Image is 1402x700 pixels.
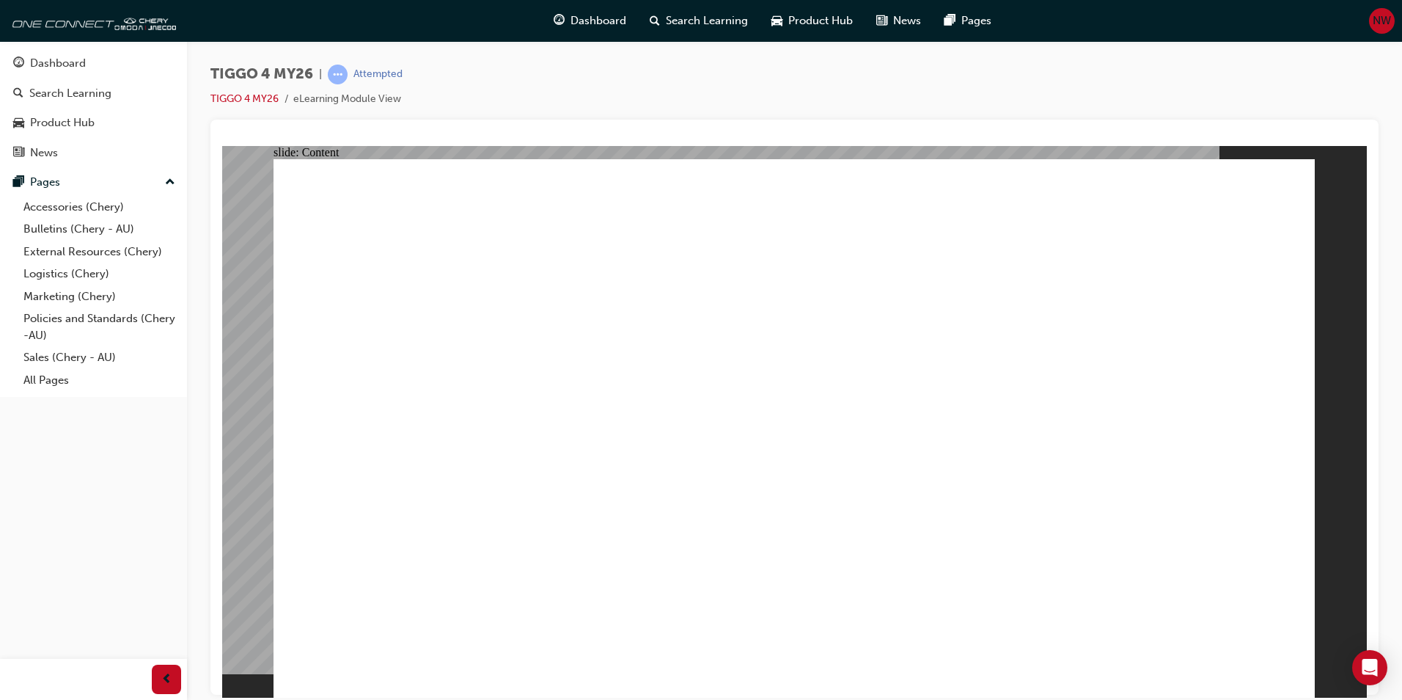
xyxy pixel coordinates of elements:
[30,145,58,161] div: News
[353,68,403,81] div: Attempted
[319,66,322,83] span: |
[18,196,181,219] a: Accessories (Chery)
[542,6,638,36] a: guage-iconDashboard
[328,65,348,84] span: learningRecordVerb_ATTEMPT-icon
[893,12,921,29] span: News
[7,6,176,35] img: oneconnect
[18,285,181,308] a: Marketing (Chery)
[933,6,1003,36] a: pages-iconPages
[865,6,933,36] a: news-iconNews
[650,12,660,30] span: search-icon
[30,55,86,72] div: Dashboard
[6,80,181,107] a: Search Learning
[165,173,175,192] span: up-icon
[6,47,181,169] button: DashboardSearch LearningProduct HubNews
[30,174,60,191] div: Pages
[1352,650,1387,685] div: Open Intercom Messenger
[6,169,181,196] button: Pages
[293,91,401,108] li: eLearning Module View
[638,6,760,36] a: search-iconSearch Learning
[554,12,565,30] span: guage-icon
[18,241,181,263] a: External Resources (Chery)
[161,671,172,689] span: prev-icon
[666,12,748,29] span: Search Learning
[6,50,181,77] a: Dashboard
[788,12,853,29] span: Product Hub
[771,12,782,30] span: car-icon
[13,57,24,70] span: guage-icon
[210,92,279,105] a: TIGGO 4 MY26
[29,85,111,102] div: Search Learning
[18,346,181,369] a: Sales (Chery - AU)
[6,109,181,136] a: Product Hub
[13,147,24,160] span: news-icon
[210,66,313,83] span: TIGGO 4 MY26
[6,139,181,167] a: News
[13,87,23,101] span: search-icon
[18,307,181,346] a: Policies and Standards (Chery -AU)
[18,218,181,241] a: Bulletins (Chery - AU)
[1373,12,1391,29] span: NW
[18,263,181,285] a: Logistics (Chery)
[13,176,24,189] span: pages-icon
[570,12,626,29] span: Dashboard
[961,12,991,29] span: Pages
[944,12,955,30] span: pages-icon
[18,369,181,392] a: All Pages
[876,12,887,30] span: news-icon
[13,117,24,130] span: car-icon
[1369,8,1395,34] button: NW
[30,114,95,131] div: Product Hub
[760,6,865,36] a: car-iconProduct Hub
